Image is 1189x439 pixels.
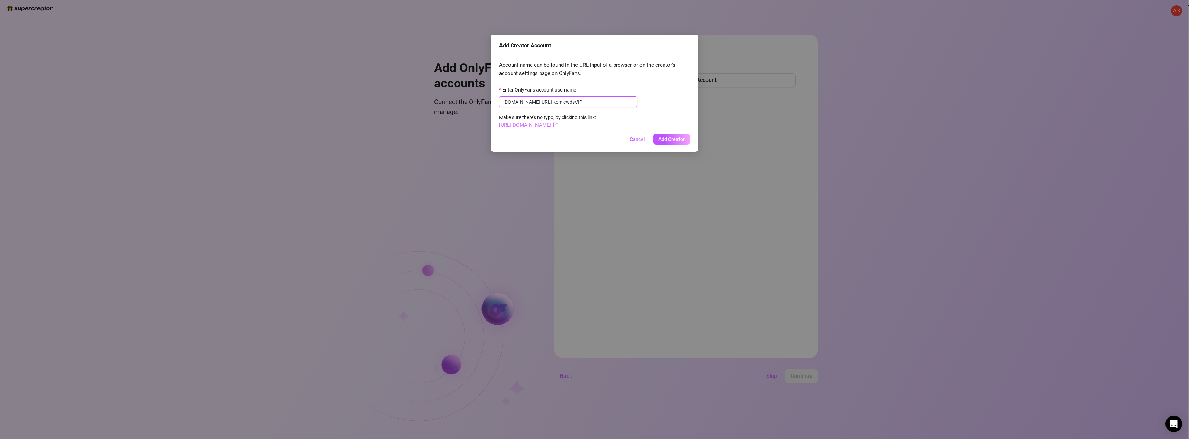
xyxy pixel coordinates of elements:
div: Open Intercom Messenger [1165,416,1182,432]
button: Add Creator [653,134,690,145]
label: Enter OnlyFans account username [499,86,581,94]
span: Add Creator [658,136,685,142]
span: Make sure there's no typo, by clicking this link: [499,115,596,128]
span: Cancel [630,136,645,142]
div: Add Creator Account [499,41,690,50]
input: Enter OnlyFans account username [553,98,633,106]
span: export [553,122,558,127]
a: [URL][DOMAIN_NAME]export [499,122,558,128]
button: Cancel [624,134,650,145]
span: Account name can be found in the URL input of a browser or on the creator's account settings page... [499,61,690,77]
span: [DOMAIN_NAME][URL] [503,98,552,106]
